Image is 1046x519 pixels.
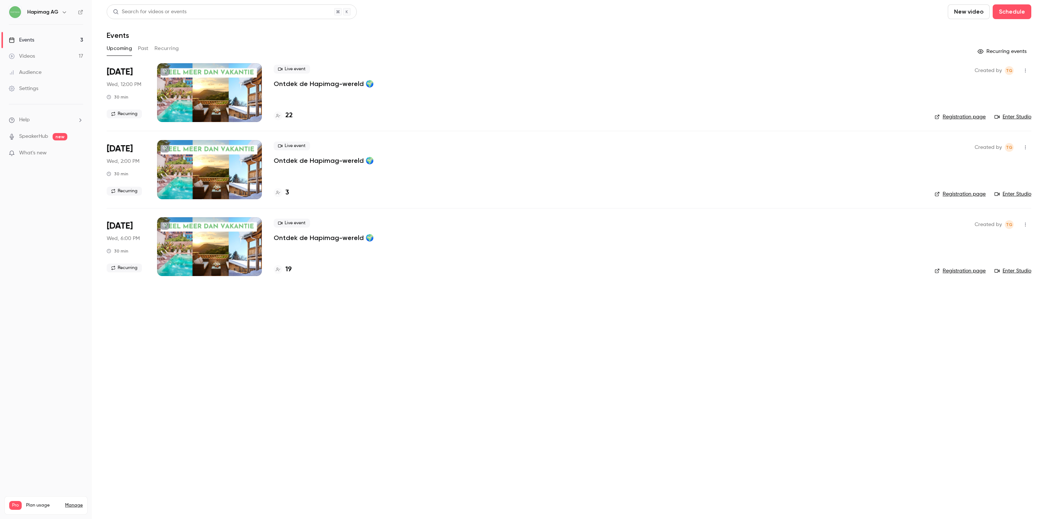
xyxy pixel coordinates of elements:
a: Enter Studio [995,113,1031,121]
a: Registration page [935,113,986,121]
div: Sep 3 Wed, 2:00 PM (Europe/Zurich) [107,140,145,199]
span: Live event [274,65,310,74]
span: Plan usage [26,502,61,508]
span: What's new [19,149,47,157]
a: 22 [274,111,293,121]
button: Upcoming [107,43,132,54]
span: TG [1006,220,1013,229]
a: Ontdek de Hapimag-wereld 🌍 [274,233,374,242]
span: TG [1006,66,1013,75]
div: Search for videos or events [113,8,186,16]
span: Tiziana Gallizia [1005,143,1014,152]
h4: 19 [285,265,292,275]
span: Live event [274,142,310,150]
span: Wed, 12:00 PM [107,81,141,88]
div: Settings [9,85,38,92]
a: Enter Studio [995,190,1031,198]
button: Recurring events [974,46,1031,57]
span: TG [1006,143,1013,152]
span: Created by [975,66,1002,75]
span: [DATE] [107,220,133,232]
a: SpeakerHub [19,133,48,140]
a: Registration page [935,190,986,198]
span: Pro [9,501,22,510]
h4: 3 [285,188,289,198]
span: new [53,133,67,140]
a: 3 [274,188,289,198]
span: Wed, 2:00 PM [107,158,139,165]
li: help-dropdown-opener [9,116,83,124]
div: Audience [9,69,42,76]
button: Recurring [154,43,179,54]
div: 30 min [107,248,128,254]
h1: Events [107,31,129,40]
a: Ontdek de Hapimag-wereld 🌍 [274,156,374,165]
span: Recurring [107,110,142,118]
a: Registration page [935,267,986,275]
span: Created by [975,220,1002,229]
span: Recurring [107,264,142,272]
span: Recurring [107,187,142,196]
div: 30 min [107,171,128,177]
a: Manage [65,502,83,508]
span: [DATE] [107,66,133,78]
a: Enter Studio [995,267,1031,275]
h4: 22 [285,111,293,121]
button: Schedule [993,4,1031,19]
span: Tiziana Gallizia [1005,66,1014,75]
span: Tiziana Gallizia [1005,220,1014,229]
button: Past [138,43,149,54]
div: Sep 3 Wed, 12:00 PM (Europe/Zurich) [107,63,145,122]
div: Sep 3 Wed, 6:00 PM (Europe/Zurich) [107,217,145,276]
div: Videos [9,53,35,60]
button: New video [948,4,990,19]
span: Wed, 6:00 PM [107,235,140,242]
a: Ontdek de Hapimag-wereld 🌍 [274,79,374,88]
div: Events [9,36,34,44]
img: Hapimag AG [9,6,21,18]
div: 30 min [107,94,128,100]
span: Help [19,116,30,124]
h6: Hapimag AG [27,8,58,16]
span: Created by [975,143,1002,152]
span: Live event [274,219,310,228]
span: [DATE] [107,143,133,155]
a: 19 [274,265,292,275]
